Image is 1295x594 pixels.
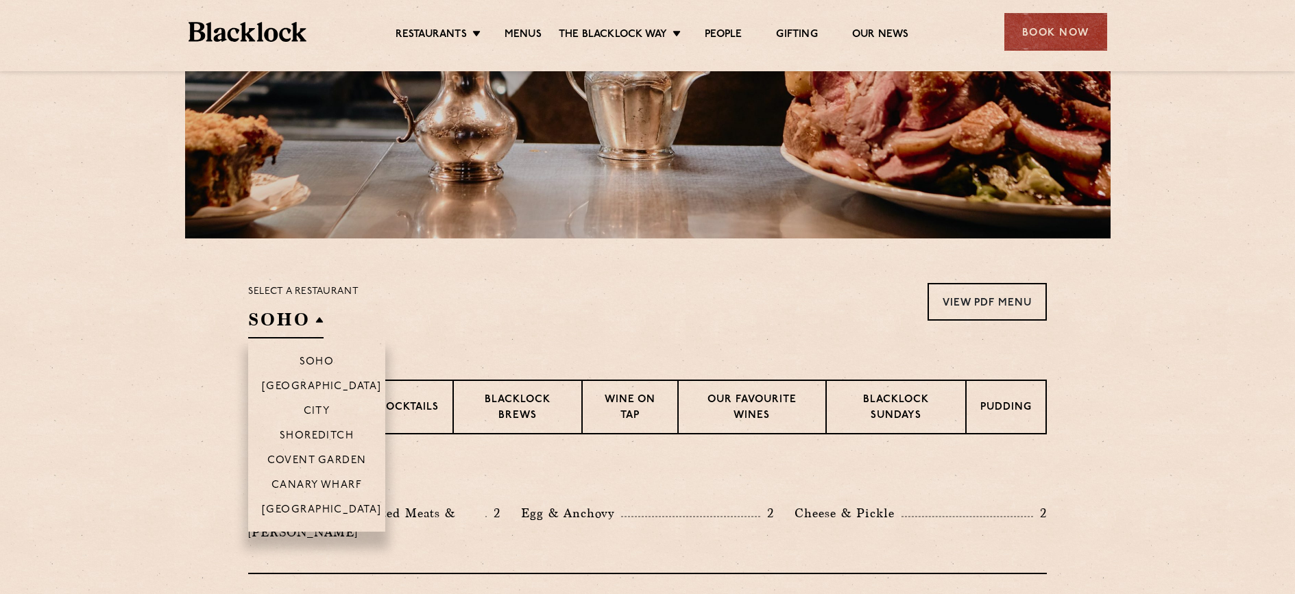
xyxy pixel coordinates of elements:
a: Menus [505,28,542,43]
p: Our favourite wines [692,393,811,425]
p: City [304,406,330,419]
a: People [705,28,742,43]
p: [GEOGRAPHIC_DATA] [262,381,382,395]
p: Covent Garden [267,455,367,469]
a: The Blacklock Way [559,28,667,43]
p: Egg & Anchovy [521,504,621,523]
p: Select a restaurant [248,283,359,301]
p: Soho [300,356,335,370]
p: Canary Wharf [271,480,362,493]
p: 2 [487,504,500,522]
div: Book Now [1004,13,1107,51]
h2: SOHO [248,308,324,338]
a: Restaurants [396,28,467,43]
p: 2 [1033,504,1047,522]
p: Cheese & Pickle [795,504,901,523]
a: Our News [852,28,909,43]
p: Wine on Tap [596,393,664,425]
a: View PDF Menu [928,283,1047,321]
p: Cocktails [378,400,439,417]
img: BL_Textured_Logo-footer-cropped.svg [189,22,307,42]
p: 2 [760,504,774,522]
p: Blacklock Brews [468,393,568,425]
p: Pudding [980,400,1032,417]
p: Shoreditch [280,430,354,444]
h3: Pre Chop Bites [248,469,1047,486]
p: Blacklock Sundays [840,393,952,425]
p: [GEOGRAPHIC_DATA] [262,504,382,518]
a: Gifting [776,28,817,43]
